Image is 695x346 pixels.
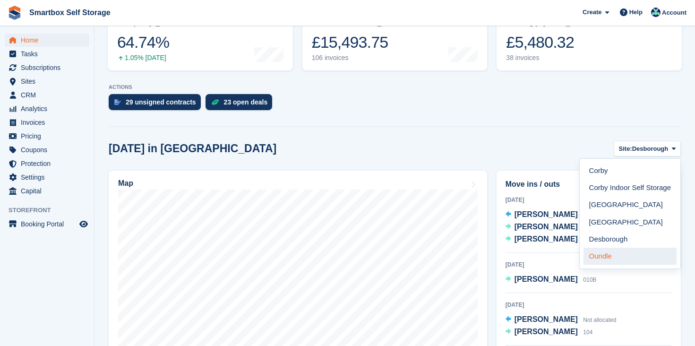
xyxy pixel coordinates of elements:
a: Preview store [78,218,89,230]
a: menu [5,47,89,61]
span: Storefront [9,206,94,215]
a: Month-to-date sales £15,493.75 106 invoices [302,10,488,70]
a: 29 unsigned contracts [109,94,206,115]
a: menu [5,116,89,129]
span: Coupons [21,143,77,156]
span: [PERSON_NAME] [515,328,578,336]
div: £5,480.32 [506,33,574,52]
img: deal-1b604bf984904fb50ccaf53a9ad4b4a5d6e5aea283cecdc64d6e3604feb123c2.svg [211,99,219,105]
a: menu [5,184,89,198]
a: menu [5,157,89,170]
a: [GEOGRAPHIC_DATA] [583,214,677,231]
span: [PERSON_NAME] [515,223,578,231]
span: Booking Portal [21,217,77,231]
span: Settings [21,171,77,184]
span: Not allocated [583,317,616,323]
a: Corby Indoor Self Storage [583,180,677,197]
span: CRM [21,88,77,102]
a: menu [5,143,89,156]
a: menu [5,75,89,88]
span: Capital [21,184,77,198]
a: menu [5,61,89,74]
span: [PERSON_NAME] [515,275,578,283]
button: Site: Desborough [614,141,681,156]
h2: Move ins / outs [506,179,672,190]
span: Protection [21,157,77,170]
span: 104 [583,329,592,336]
a: 23 open deals [206,94,277,115]
div: 64.74% [117,33,169,52]
a: Awaiting payment £5,480.32 38 invoices [497,10,682,70]
span: Pricing [21,130,77,143]
a: [PERSON_NAME] Not allocated [506,314,617,326]
a: Desborough [583,231,677,248]
a: menu [5,88,89,102]
span: Site: [619,144,632,154]
a: menu [5,102,89,115]
a: menu [5,130,89,143]
span: 010B [583,277,596,283]
div: 38 invoices [506,54,574,62]
span: Invoices [21,116,77,129]
span: Help [629,8,643,17]
span: Subscriptions [21,61,77,74]
a: Smartbox Self Storage [26,5,114,20]
span: Analytics [21,102,77,115]
span: [PERSON_NAME] [515,210,578,218]
span: Create [583,8,601,17]
div: 29 unsigned contracts [126,98,196,106]
h2: [DATE] in [GEOGRAPHIC_DATA] [109,142,276,155]
a: menu [5,34,89,47]
a: Corby [583,163,677,180]
span: Tasks [21,47,77,61]
div: 1.05% [DATE] [117,54,169,62]
img: stora-icon-8386f47178a22dfd0bd8f6a31ec36ba5ce8667c1dd55bd0f319d3a0aa187defe.svg [8,6,22,20]
div: 106 invoices [312,54,388,62]
a: menu [5,217,89,231]
span: Sites [21,75,77,88]
span: Account [662,8,686,17]
h2: Map [118,179,133,188]
span: Desborough [632,144,669,154]
img: Roger Canham [651,8,661,17]
div: 23 open deals [224,98,268,106]
div: £15,493.75 [312,33,388,52]
p: ACTIONS [109,84,681,90]
a: [PERSON_NAME] 210 [506,234,593,246]
span: Home [21,34,77,47]
a: [PERSON_NAME] Not allocated [506,209,617,221]
a: [PERSON_NAME] 010B [506,274,597,286]
a: [GEOGRAPHIC_DATA] [583,197,677,214]
span: [PERSON_NAME] [515,235,578,243]
div: [DATE] [506,196,672,204]
a: Oundle [583,248,677,265]
a: [PERSON_NAME] 018 [506,221,593,234]
a: menu [5,171,89,184]
a: Occupancy 64.74% 1.05% [DATE] [108,10,293,70]
span: [PERSON_NAME] [515,315,578,323]
img: contract_signature_icon-13c848040528278c33f63329250d36e43548de30e8caae1d1a13099fd9432cc5.svg [114,99,121,105]
div: [DATE] [506,260,672,269]
div: [DATE] [506,301,672,309]
a: [PERSON_NAME] 104 [506,326,593,338]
